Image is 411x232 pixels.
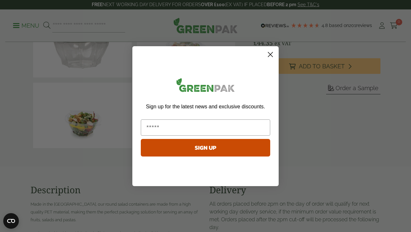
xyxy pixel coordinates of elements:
input: Email [141,119,270,136]
button: SIGN UP [141,139,270,157]
img: greenpak_logo [141,75,270,97]
button: Open CMP widget [3,213,19,229]
button: Close dialog [265,49,276,60]
span: Sign up for the latest news and exclusive discounts. [146,104,265,109]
